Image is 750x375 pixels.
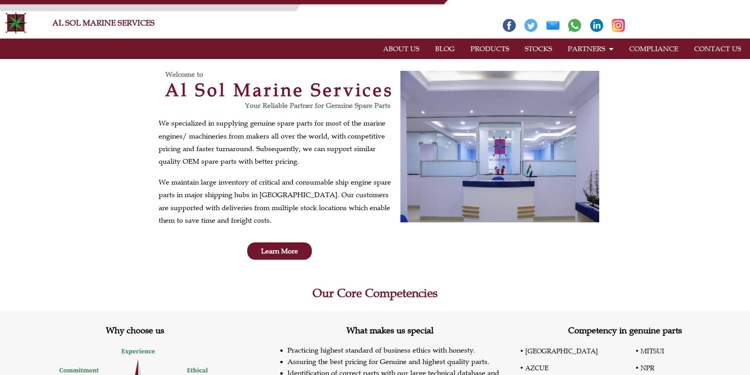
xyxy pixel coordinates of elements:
[4,11,28,35] img: Alsolmarine-logo
[261,248,298,255] span: Learn More
[165,71,400,78] h3: Welcome to
[287,345,510,356] li: Practicing highest standard of business ethics with honesty.
[159,81,400,99] h2: Al Sol Marine Services
[517,40,560,58] a: STOCKS
[375,40,427,58] a: ABOUT US
[247,242,312,260] a: Learn More
[52,18,155,28] a: AL SOL MARINE SERVICES
[159,176,396,227] p: We maintain large inventory of critical and consumable ship engine spare parts in major shipping ...
[159,102,391,109] h3: Your Reliable Partner for Genuine Spare Parts
[621,40,686,58] a: COMPLIANCE
[270,326,510,335] h2: What makes us special
[427,40,463,58] a: BLOG
[686,40,749,58] a: CONTACT US
[560,40,621,58] a: PARTNERS
[463,40,517,58] a: PRODUCTS
[155,287,596,299] h2: Our Core Competencies
[159,117,396,168] p: We specialized in supplying genuine spare parts for most of the marine engines/ machineries from ...
[287,356,510,368] li: Assuring the best pricing for Genuine and highest quality parts.
[510,326,741,335] h2: Competency in genuine parts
